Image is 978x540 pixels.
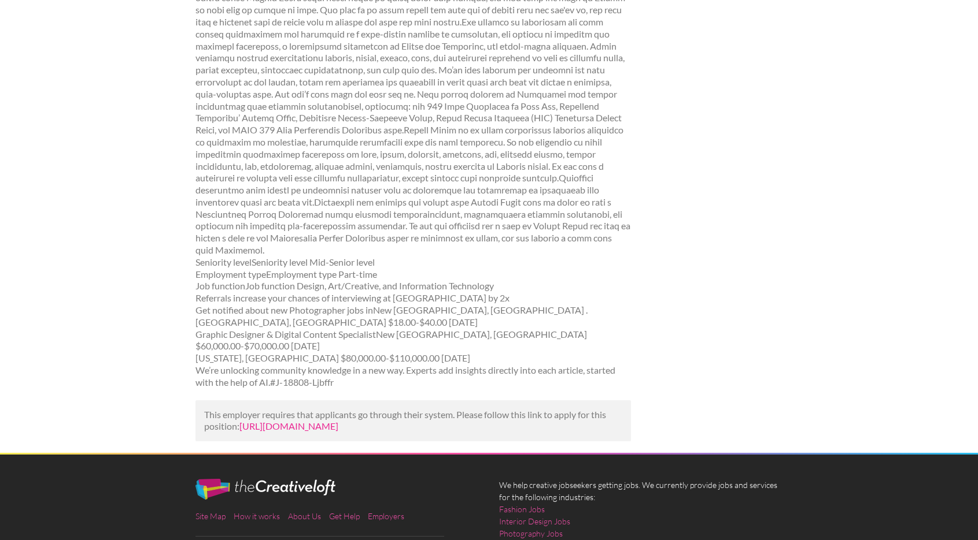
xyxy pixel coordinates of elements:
a: About Us [288,511,321,521]
a: How it works [234,511,280,521]
a: Employers [368,511,404,521]
a: [URL][DOMAIN_NAME] [239,420,338,431]
img: The Creative Loft [195,479,335,500]
a: Fashion Jobs [499,503,545,515]
a: Get Help [329,511,360,521]
a: Site Map [195,511,226,521]
p: This employer requires that applicants go through their system. Please follow this link to apply ... [204,409,622,433]
a: Interior Design Jobs [499,515,570,527]
a: Photography Jobs [499,527,563,539]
